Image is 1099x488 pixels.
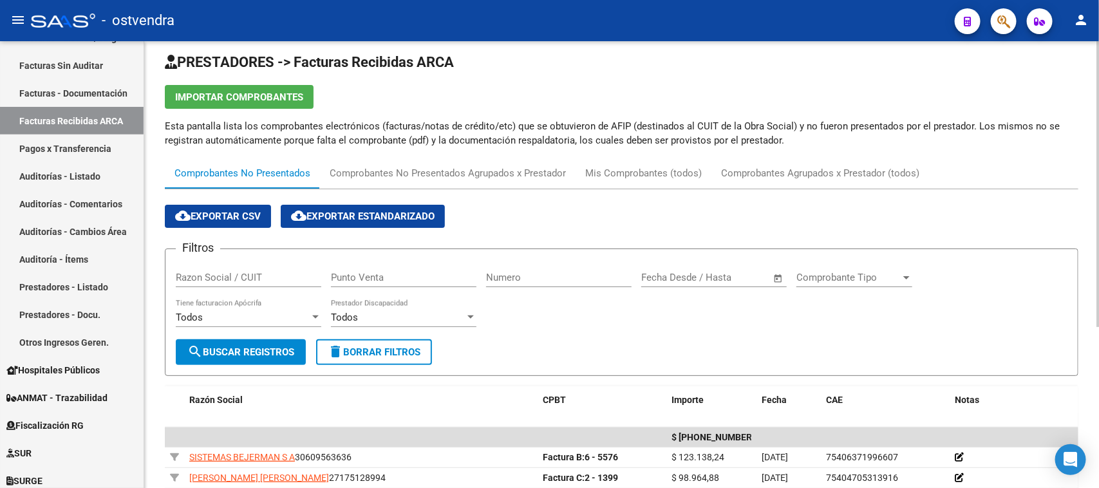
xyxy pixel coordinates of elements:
div: Open Intercom Messenger [1055,444,1086,475]
span: - ostvendra [102,6,174,35]
datatable-header-cell: Notas [950,386,1078,414]
span: 75406371996607 [826,452,898,462]
span: Razón Social [189,395,243,405]
span: Fecha [762,395,787,405]
mat-icon: menu [10,12,26,28]
button: Exportar Estandarizado [281,205,445,228]
datatable-header-cell: Razón Social [184,386,538,414]
span: CAE [826,395,843,405]
mat-icon: person [1073,12,1089,28]
div: 27175128994 [189,471,532,485]
span: Todos [331,312,358,323]
button: Buscar Registros [176,339,306,365]
span: SISTEMAS BEJERMAN S A [189,452,295,462]
div: Mis Comprobantes (todos) [585,166,702,180]
span: Notas [955,395,979,405]
span: Exportar CSV [175,211,261,222]
div: Comprobantes No Presentados [174,166,310,180]
div: Comprobantes Agrupados x Prestador (todos) [721,166,919,180]
h2: PRESTADORES -> Facturas Recibidas ARCA [165,50,1078,75]
span: 75404705313916 [826,473,898,483]
span: ANMAT - Trazabilidad [6,391,108,405]
span: Buscar Registros [187,346,294,358]
span: [PERSON_NAME] [PERSON_NAME] [189,473,329,483]
input: Fecha inicio [641,272,693,283]
button: Importar Comprobantes [165,85,314,109]
p: Esta pantalla lista los comprobantes electrónicos (facturas/notas de crédito/etc) que se obtuvier... [165,119,1078,147]
div: Comprobantes No Presentados Agrupados x Prestador [330,166,566,180]
datatable-header-cell: CAE [821,386,950,414]
mat-icon: delete [328,344,343,359]
span: Factura C: [543,473,585,483]
span: Fiscalización RG [6,418,84,433]
span: Borrar Filtros [328,346,420,358]
datatable-header-cell: Fecha [756,386,821,414]
span: Importar Comprobantes [175,91,303,103]
mat-icon: cloud_download [291,208,306,223]
span: SUR [6,446,32,460]
strong: 2 - 1399 [543,473,618,483]
strong: 6 - 5576 [543,452,618,462]
span: Hospitales Públicos [6,363,100,377]
div: 30609563636 [189,450,532,465]
input: Fecha fin [705,272,767,283]
mat-icon: cloud_download [175,208,191,223]
span: Factura B: [543,452,585,462]
span: Todos [176,312,203,323]
span: SURGE [6,474,42,488]
span: $ 98.964,88 [672,473,719,483]
span: Exportar Estandarizado [291,211,435,222]
span: CPBT [543,395,566,405]
datatable-header-cell: Importe [666,386,756,414]
span: [DATE] [762,452,788,462]
datatable-header-cell: CPBT [538,386,666,414]
button: Open calendar [771,271,786,286]
button: Exportar CSV [165,205,271,228]
span: $ 123.138,24 [672,452,724,462]
span: Importe [672,395,704,405]
button: Borrar Filtros [316,339,432,365]
span: Comprobante Tipo [796,272,901,283]
span: $ 20.304.337.709,55 [672,432,767,442]
h3: Filtros [176,239,220,257]
span: [DATE] [762,473,788,483]
mat-icon: search [187,344,203,359]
